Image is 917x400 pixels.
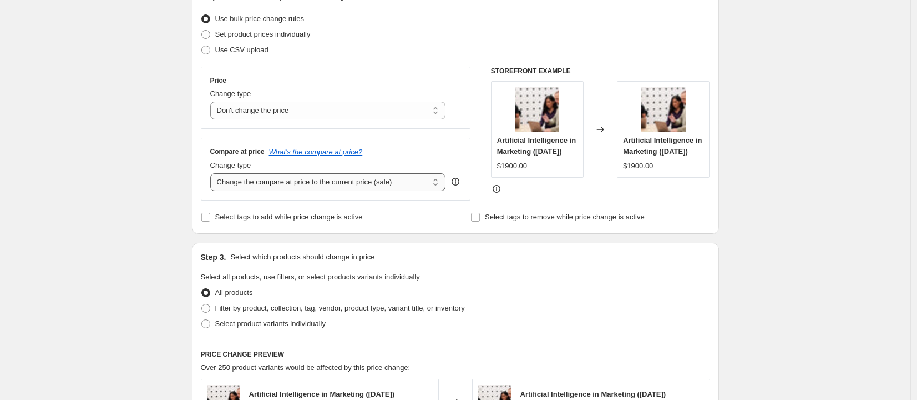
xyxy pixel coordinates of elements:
div: $1900.00 [623,161,653,172]
p: Select which products should change in price [230,252,374,263]
img: RMIT_ONLINE_DAY2_01_DESIGN_0997_1_80x.jpg [515,87,559,132]
h3: Price [210,76,226,85]
span: Change type [210,89,251,98]
h2: Step 3. [201,252,226,263]
span: Artificial Intelligence in Marketing ([DATE]) [497,136,576,156]
div: $1900.00 [497,161,527,172]
h3: Compare at price [210,147,265,156]
span: Select product variants individually [215,319,326,328]
span: Change type [210,161,251,169]
span: Use bulk price change rules [215,14,304,23]
h6: PRICE CHANGE PREVIEW [201,350,710,359]
span: Set product prices individually [215,30,311,38]
span: All products [215,288,253,297]
span: Filter by product, collection, tag, vendor, product type, variant title, or inventory [215,304,465,312]
div: help [450,176,461,187]
span: Artificial Intelligence in Marketing ([DATE]) [520,390,666,398]
span: Select all products, use filters, or select products variants individually [201,273,420,281]
span: Select tags to add while price change is active [215,213,363,221]
span: Artificial Intelligence in Marketing ([DATE]) [249,390,395,398]
h6: STOREFRONT EXAMPLE [491,67,710,76]
span: Use CSV upload [215,46,268,54]
span: Over 250 product variants would be affected by this price change: [201,363,411,372]
img: RMIT_ONLINE_DAY2_01_DESIGN_0997_1_80x.jpg [641,87,686,132]
span: Artificial Intelligence in Marketing ([DATE]) [623,136,702,156]
button: What's the compare at price? [269,148,363,156]
span: Select tags to remove while price change is active [485,213,645,221]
